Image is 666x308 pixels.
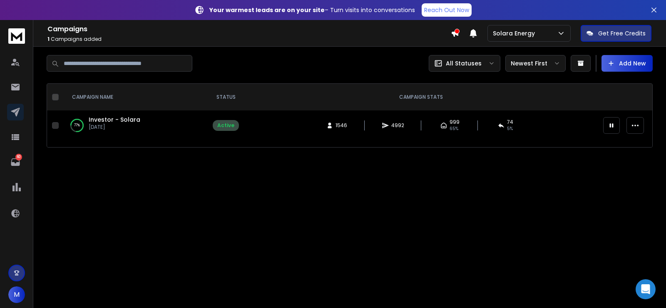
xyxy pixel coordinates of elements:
th: CAMPAIGN STATS [244,84,598,110]
p: Get Free Credits [598,29,646,38]
h1: Campaigns [47,24,451,34]
span: 4992 [391,122,404,129]
span: 65 % [450,125,458,132]
span: 1546 [335,122,347,129]
td: 77%Investor - Solara[DATE] [62,110,208,140]
strong: Your warmest leads are on your site [209,6,325,14]
p: All Statuses [446,59,482,68]
button: M [8,286,25,303]
p: Solara Energy [493,29,538,38]
a: 60 [7,154,24,170]
p: – Turn visits into conversations [209,6,415,14]
button: Get Free Credits [581,25,651,42]
p: Reach Out Now [424,6,469,14]
a: Investor - Solara [89,115,140,124]
button: Add New [601,55,653,72]
th: STATUS [208,84,244,110]
img: logo [8,28,25,44]
p: 77 % [74,121,80,130]
span: 5 % [507,125,513,132]
div: Active [217,122,234,129]
span: 74 [507,119,513,125]
p: Campaigns added [47,36,451,43]
th: CAMPAIGN NAME [62,84,208,110]
div: Open Intercom Messenger [636,279,656,299]
button: Newest First [505,55,566,72]
span: 1 [47,35,50,43]
span: 999 [450,119,460,125]
p: [DATE] [89,124,140,130]
p: 60 [15,154,22,160]
a: Reach Out Now [422,3,472,17]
